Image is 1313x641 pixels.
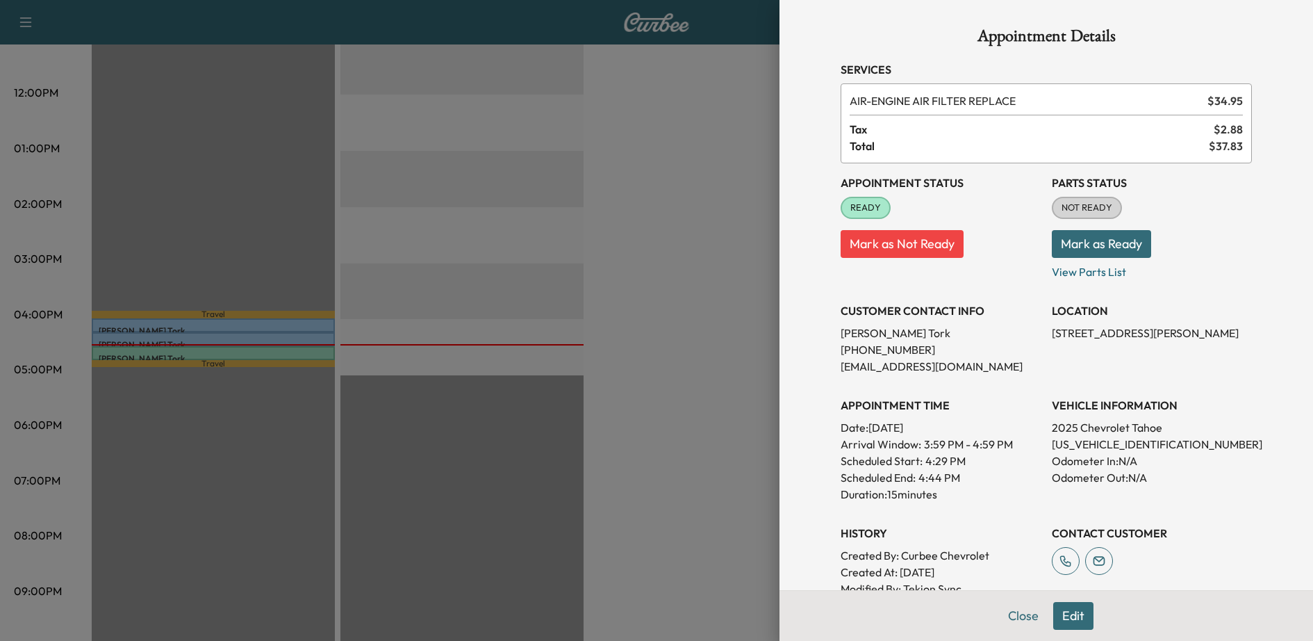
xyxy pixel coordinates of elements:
[841,469,916,486] p: Scheduled End:
[841,564,1041,581] p: Created At : [DATE]
[841,419,1041,436] p: Date: [DATE]
[850,92,1202,109] span: ENGINE AIR FILTER REPLACE
[841,453,923,469] p: Scheduled Start:
[1052,436,1252,453] p: [US_VEHICLE_IDENTIFICATION_NUMBER]
[842,201,889,215] span: READY
[1052,453,1252,469] p: Odometer In: N/A
[841,525,1041,542] h3: History
[841,358,1041,375] p: [EMAIL_ADDRESS][DOMAIN_NAME]
[999,602,1048,630] button: Close
[841,581,1041,597] p: Modified By : Tekion Sync
[1052,175,1252,191] h3: Parts Status
[841,547,1041,564] p: Created By : Curbee Chevrolet
[1214,121,1243,138] span: $ 2.88
[918,469,960,486] p: 4:44 PM
[841,28,1252,50] h1: Appointment Details
[841,325,1041,341] p: [PERSON_NAME] Tork
[925,453,966,469] p: 4:29 PM
[841,230,964,258] button: Mark as Not Ready
[1052,302,1252,319] h3: LOCATION
[841,436,1041,453] p: Arrival Window:
[1052,469,1252,486] p: Odometer Out: N/A
[850,138,1209,154] span: Total
[841,61,1252,78] h3: Services
[1052,419,1252,436] p: 2025 Chevrolet Tahoe
[1209,138,1243,154] span: $ 37.83
[1052,230,1151,258] button: Mark as Ready
[1207,92,1243,109] span: $ 34.95
[1053,602,1093,630] button: Edit
[841,486,1041,503] p: Duration: 15 minutes
[841,341,1041,358] p: [PHONE_NUMBER]
[841,175,1041,191] h3: Appointment Status
[850,121,1214,138] span: Tax
[841,302,1041,319] h3: CUSTOMER CONTACT INFO
[924,436,1013,453] span: 3:59 PM - 4:59 PM
[1052,325,1252,341] p: [STREET_ADDRESS][PERSON_NAME]
[1052,397,1252,414] h3: VEHICLE INFORMATION
[1052,258,1252,280] p: View Parts List
[1053,201,1121,215] span: NOT READY
[841,397,1041,414] h3: APPOINTMENT TIME
[1052,525,1252,542] h3: CONTACT CUSTOMER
